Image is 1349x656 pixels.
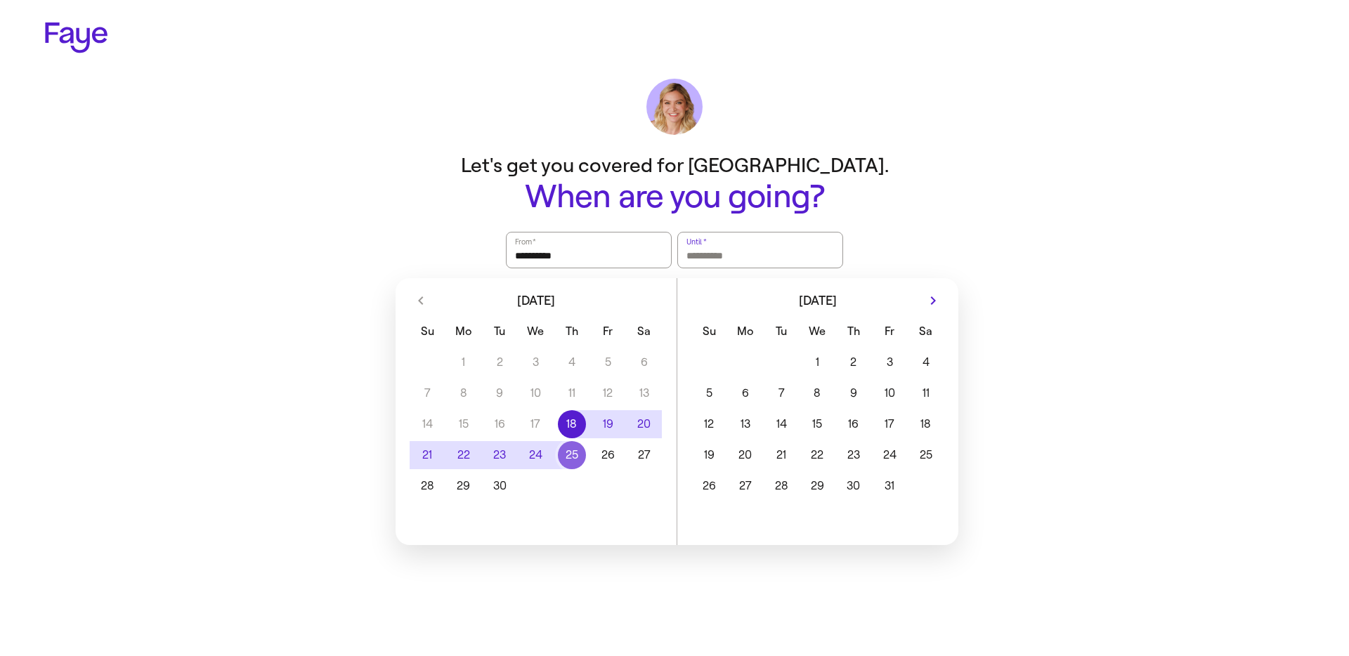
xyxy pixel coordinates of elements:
[393,152,956,179] p: Let's get you covered for [GEOGRAPHIC_DATA].
[908,379,944,407] button: 11
[555,317,588,346] span: Thursday
[763,472,799,500] button: 28
[685,235,708,249] label: Until
[922,289,944,312] button: Next month
[590,441,626,469] button: 26
[727,410,763,438] button: 13
[800,441,835,469] button: 22
[626,441,662,469] button: 27
[447,317,480,346] span: Monday
[908,410,944,438] button: 18
[835,441,871,469] button: 23
[483,317,516,346] span: Tuesday
[835,472,871,500] button: 30
[835,379,871,407] button: 9
[519,317,552,346] span: Wednesday
[872,348,908,376] button: 3
[763,441,799,469] button: 21
[729,317,762,346] span: Monday
[727,441,763,469] button: 20
[763,379,799,407] button: 7
[693,317,726,346] span: Sunday
[800,348,835,376] button: 1
[800,472,835,500] button: 29
[837,317,870,346] span: Thursday
[801,317,834,346] span: Wednesday
[691,410,727,438] button: 12
[691,441,727,469] button: 19
[554,441,589,469] button: 25
[908,441,944,469] button: 25
[799,294,837,307] span: [DATE]
[764,317,797,346] span: Tuesday
[691,379,727,407] button: 5
[800,410,835,438] button: 15
[411,317,444,346] span: Sunday
[393,179,956,215] h1: When are you going?
[763,410,799,438] button: 14
[627,317,660,346] span: Saturday
[445,441,481,469] button: 22
[691,472,727,500] button: 26
[410,441,445,469] button: 21
[592,317,625,346] span: Friday
[835,410,871,438] button: 16
[481,441,517,469] button: 23
[445,472,481,500] button: 29
[800,379,835,407] button: 8
[481,472,517,500] button: 30
[590,410,626,438] button: 19
[626,410,662,438] button: 20
[909,317,942,346] span: Saturday
[872,441,908,469] button: 24
[514,235,537,249] label: From
[835,348,871,376] button: 2
[727,472,763,500] button: 27
[727,379,763,407] button: 6
[908,348,944,376] button: 4
[873,317,906,346] span: Friday
[410,472,445,500] button: 28
[517,294,555,307] span: [DATE]
[872,472,908,500] button: 31
[518,441,554,469] button: 24
[554,410,589,438] button: 18
[872,379,908,407] button: 10
[872,410,908,438] button: 17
